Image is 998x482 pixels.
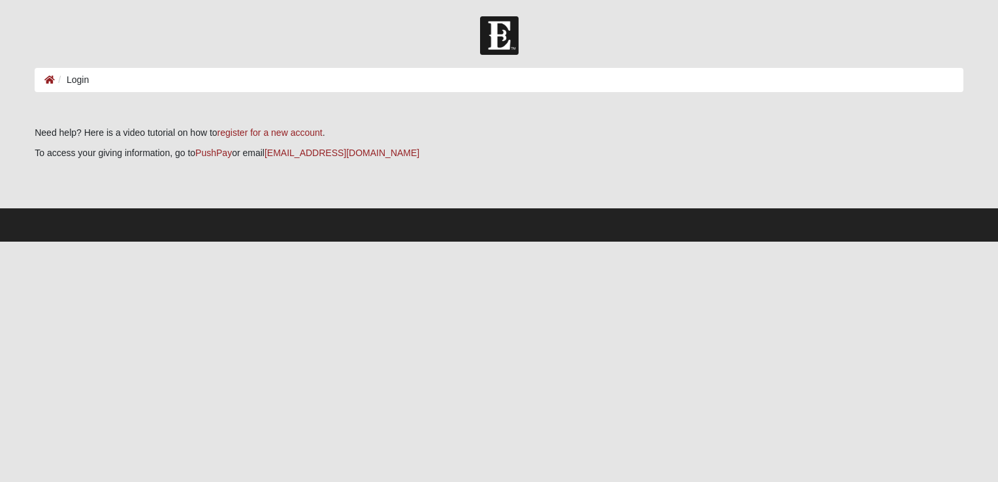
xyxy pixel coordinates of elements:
[217,127,323,138] a: register for a new account
[480,16,519,55] img: Church of Eleven22 Logo
[35,146,963,160] p: To access your giving information, go to or email
[35,126,963,140] p: Need help? Here is a video tutorial on how to .
[55,73,89,87] li: Login
[195,148,232,158] a: PushPay
[265,148,419,158] a: [EMAIL_ADDRESS][DOMAIN_NAME]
